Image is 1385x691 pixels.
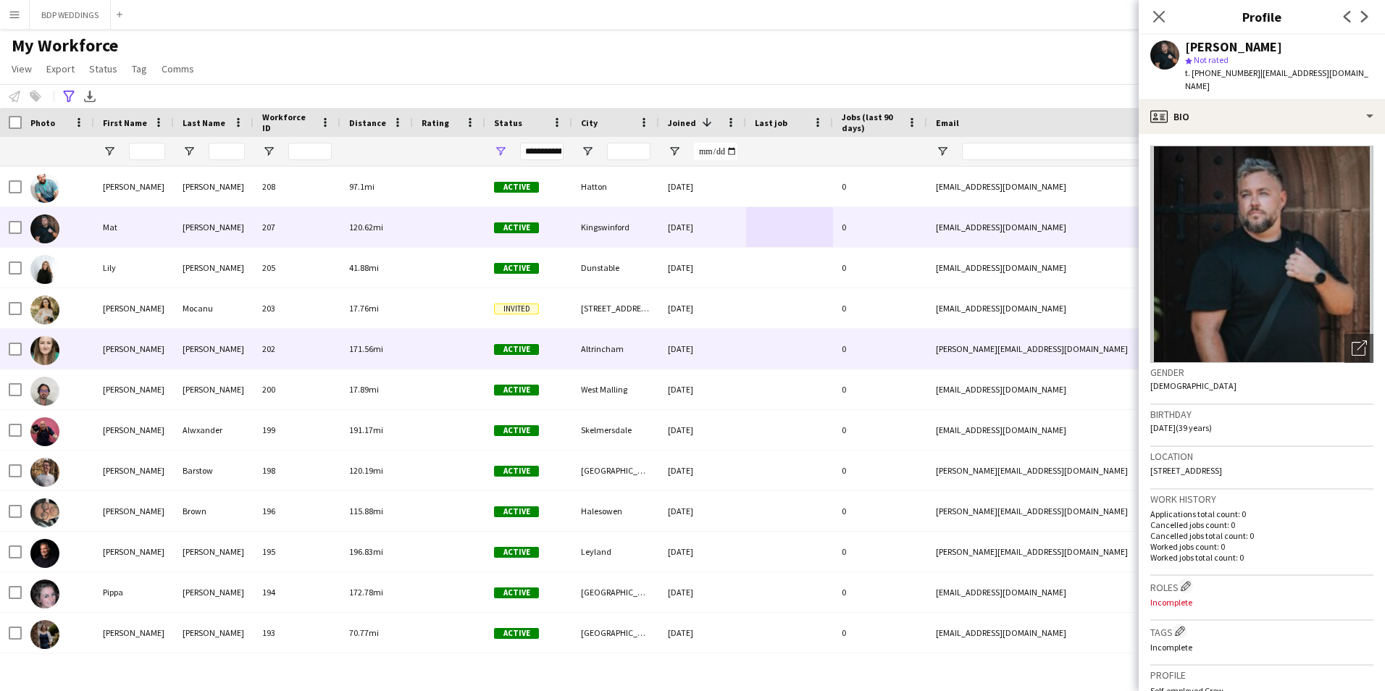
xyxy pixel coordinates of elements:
[30,117,55,128] span: Photo
[927,613,1217,653] div: [EMAIL_ADDRESS][DOMAIN_NAME]
[1150,624,1373,639] h3: Tags
[833,369,927,409] div: 0
[659,410,746,450] div: [DATE]
[1150,508,1373,519] p: Applications total count: 0
[254,207,340,247] div: 207
[94,369,174,409] div: [PERSON_NAME]
[174,491,254,531] div: Brown
[349,222,383,233] span: 120.62mi
[81,88,99,105] app-action-btn: Export XLSX
[262,145,275,158] button: Open Filter Menu
[254,410,340,450] div: 199
[94,491,174,531] div: [PERSON_NAME]
[94,613,174,653] div: [PERSON_NAME]
[30,214,59,243] img: Mat James
[349,627,379,638] span: 70.77mi
[581,145,594,158] button: Open Filter Menu
[30,498,59,527] img: Steve Brown
[349,506,383,516] span: 115.88mi
[1150,669,1373,682] h3: Profile
[494,145,507,158] button: Open Filter Menu
[183,145,196,158] button: Open Filter Menu
[572,207,659,247] div: Kingswinford
[174,613,254,653] div: [PERSON_NAME]
[659,613,746,653] div: [DATE]
[254,613,340,653] div: 193
[572,288,659,328] div: [STREET_ADDRESS]
[174,329,254,369] div: [PERSON_NAME]
[254,288,340,328] div: 203
[659,207,746,247] div: [DATE]
[1150,465,1222,476] span: [STREET_ADDRESS]
[30,255,59,284] img: Lily Cox
[494,222,539,233] span: Active
[349,384,379,395] span: 17.89mi
[94,288,174,328] div: [PERSON_NAME]
[254,369,340,409] div: 200
[103,145,116,158] button: Open Filter Menu
[30,336,59,365] img: Natalie Rawding
[30,417,59,446] img: Gavin Alwxander
[572,451,659,490] div: [GEOGRAPHIC_DATA]
[494,182,539,193] span: Active
[422,117,449,128] span: Rating
[659,248,746,288] div: [DATE]
[89,62,117,75] span: Status
[254,451,340,490] div: 198
[668,117,696,128] span: Joined
[94,572,174,612] div: Pippa
[659,167,746,206] div: [DATE]
[94,167,174,206] div: [PERSON_NAME]
[572,329,659,369] div: Altrincham
[659,572,746,612] div: [DATE]
[30,458,59,487] img: Tom Barstow
[572,572,659,612] div: [GEOGRAPHIC_DATA]
[927,369,1217,409] div: [EMAIL_ADDRESS][DOMAIN_NAME]
[833,572,927,612] div: 0
[1150,380,1237,391] span: [DEMOGRAPHIC_DATA]
[607,143,650,160] input: City Filter Input
[833,613,927,653] div: 0
[936,145,949,158] button: Open Filter Menu
[1150,146,1373,363] img: Crew avatar or photo
[927,572,1217,612] div: [EMAIL_ADDRESS][DOMAIN_NAME]
[1150,530,1373,541] p: Cancelled jobs total count: 0
[833,248,927,288] div: 0
[494,547,539,558] span: Active
[349,343,383,354] span: 171.56mi
[755,117,787,128] span: Last job
[936,117,959,128] span: Email
[254,532,340,571] div: 195
[174,410,254,450] div: Alwxander
[83,59,123,78] a: Status
[1344,334,1373,363] div: Open photos pop-in
[581,117,598,128] span: City
[494,263,539,274] span: Active
[30,296,59,324] img: Roxana Mocanu
[254,572,340,612] div: 194
[833,491,927,531] div: 0
[174,167,254,206] div: [PERSON_NAME]
[694,143,737,160] input: Joined Filter Input
[349,424,383,435] span: 191.17mi
[572,410,659,450] div: Skelmersdale
[288,143,332,160] input: Workforce ID Filter Input
[30,539,59,568] img: Roland Turner
[1150,597,1373,608] p: Incomplete
[162,62,194,75] span: Comms
[94,207,174,247] div: Mat
[174,451,254,490] div: Barstow
[12,35,118,56] span: My Workforce
[494,303,539,314] span: Invited
[209,143,245,160] input: Last Name Filter Input
[572,248,659,288] div: Dunstable
[659,451,746,490] div: [DATE]
[349,587,383,598] span: 172.78mi
[30,377,59,406] img: Marcus Curry
[833,207,927,247] div: 0
[833,329,927,369] div: 0
[927,207,1217,247] div: [EMAIL_ADDRESS][DOMAIN_NAME]
[46,62,75,75] span: Export
[927,329,1217,369] div: [PERSON_NAME][EMAIL_ADDRESS][DOMAIN_NAME]
[30,579,59,608] img: Pippa Carvell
